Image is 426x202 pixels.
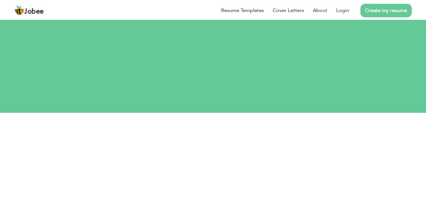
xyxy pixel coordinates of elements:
[313,7,327,14] a: About
[24,8,44,15] span: Jobee
[360,4,412,17] a: Create my resume
[221,7,264,14] a: Resume Templates
[14,5,24,15] img: jobee.io
[336,7,349,14] a: Login
[14,5,44,15] a: Jobee
[273,7,304,14] a: Cover Letters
